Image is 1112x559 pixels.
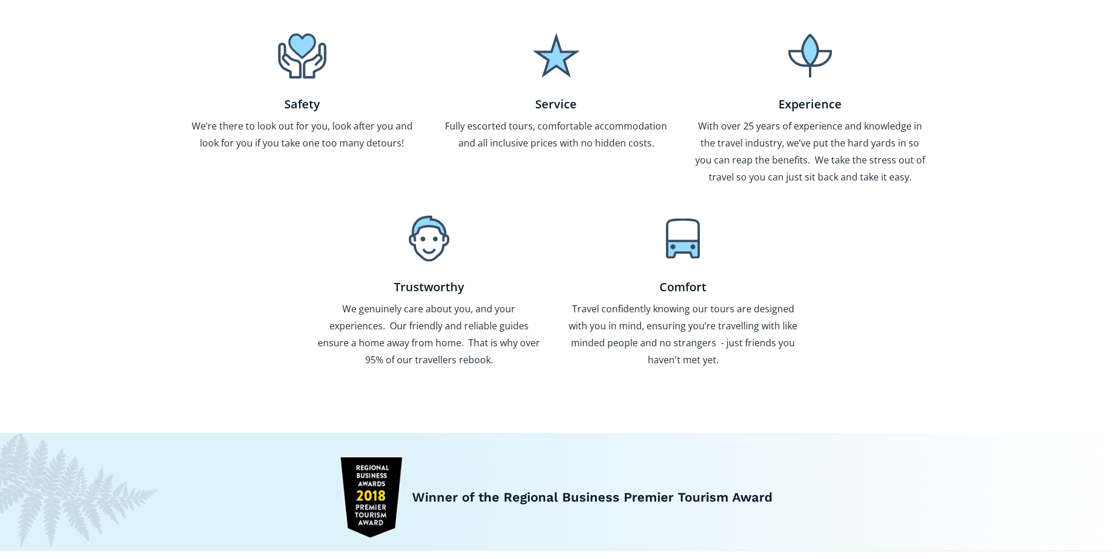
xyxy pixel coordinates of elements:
[187,118,417,152] p: We’re there to look out for you, look after you and look for you if you take one too many detours!
[187,97,417,112] h4: Safety
[441,118,671,152] p: Fully escorted tours, comfortable accommodation and all inclusive prices with no hidden costs.
[314,279,544,295] h4: Trustworthy
[441,97,671,112] h4: Service
[695,97,925,112] h4: Experience
[412,489,773,506] h4: Winner of the Regional Business Premier Tourism Award
[695,118,925,186] p: With over 25 years of experience and knowledge in the travel industry, we’ve put the hard yards i...
[568,301,798,369] p: Travel confidently knowing our tours are designed with you in mind, ensuring you’re travelling wi...
[568,279,798,295] h4: Comfort
[314,301,544,369] p: We genuinely care about you, and your experiences. Our friendly and reliable guides ensure a home...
